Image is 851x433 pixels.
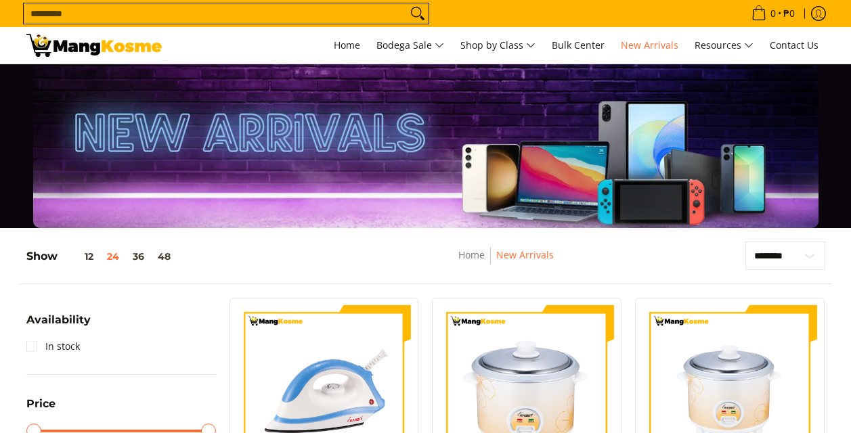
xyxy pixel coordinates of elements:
[26,398,56,409] span: Price
[100,251,126,262] button: 24
[126,251,151,262] button: 36
[175,27,825,64] nav: Main Menu
[621,39,678,51] span: New Arrivals
[688,27,760,64] a: Resources
[26,315,91,336] summary: Open
[614,27,685,64] a: New Arrivals
[454,27,542,64] a: Shop by Class
[747,6,799,21] span: •
[545,27,611,64] a: Bulk Center
[327,27,367,64] a: Home
[58,251,100,262] button: 12
[460,37,536,54] span: Shop by Class
[768,9,778,18] span: 0
[458,248,485,261] a: Home
[26,398,56,419] summary: Open
[407,3,429,24] button: Search
[763,27,825,64] a: Contact Us
[376,37,444,54] span: Bodega Sale
[370,27,451,64] a: Bodega Sale
[496,248,554,261] a: New Arrivals
[26,34,162,57] img: New Arrivals: Fresh Release from The Premium Brands l Mang Kosme
[26,336,80,357] a: In stock
[695,37,754,54] span: Resources
[552,39,605,51] span: Bulk Center
[151,251,177,262] button: 48
[770,39,819,51] span: Contact Us
[26,315,91,325] span: Availability
[26,250,177,263] h5: Show
[781,9,797,18] span: ₱0
[334,39,360,51] span: Home
[368,247,645,277] nav: Breadcrumbs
